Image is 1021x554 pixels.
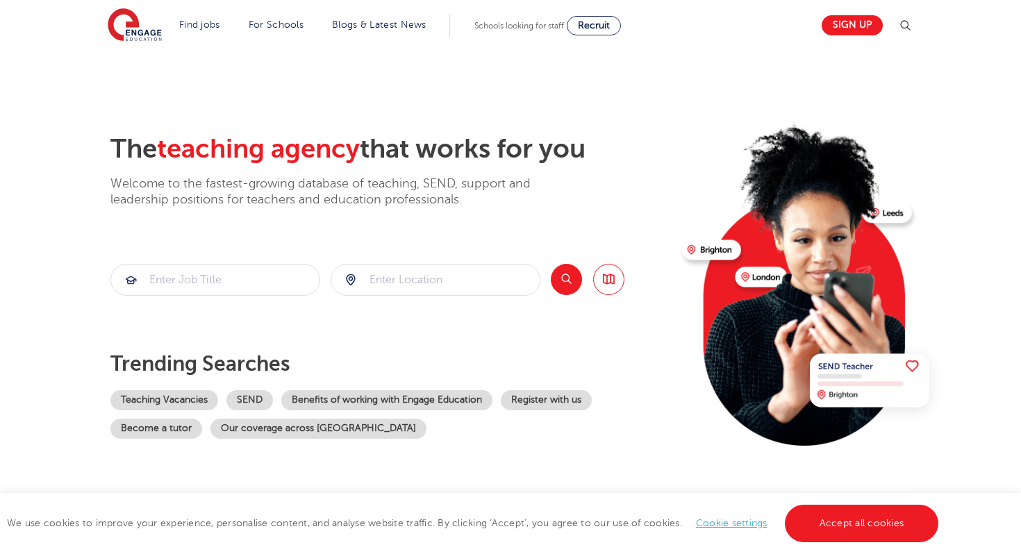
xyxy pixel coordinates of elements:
[501,390,592,410] a: Register with us
[696,518,767,528] a: Cookie settings
[578,20,610,31] span: Recruit
[110,133,671,165] h2: The that works for you
[108,8,162,43] img: Engage Education
[157,134,360,164] span: teaching agency
[331,265,540,295] input: Submit
[226,390,273,410] a: SEND
[567,16,621,35] a: Recruit
[331,264,540,296] div: Submit
[281,390,492,410] a: Benefits of working with Engage Education
[110,390,218,410] a: Teaching Vacancies
[249,19,304,30] a: For Schools
[474,21,564,31] span: Schools looking for staff
[110,264,320,296] div: Submit
[110,176,569,208] p: Welcome to the fastest-growing database of teaching, SEND, support and leadership positions for t...
[7,518,942,528] span: We use cookies to improve your experience, personalise content, and analyse website traffic. By c...
[110,351,671,376] p: Trending searches
[210,419,426,439] a: Our coverage across [GEOGRAPHIC_DATA]
[110,419,202,439] a: Become a tutor
[785,505,939,542] a: Accept all cookies
[822,15,883,35] a: Sign up
[332,19,426,30] a: Blogs & Latest News
[179,19,220,30] a: Find jobs
[111,265,319,295] input: Submit
[551,264,582,295] button: Search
